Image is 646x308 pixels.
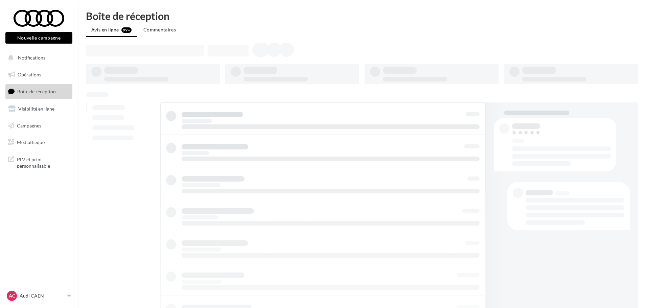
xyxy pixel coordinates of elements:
[4,152,74,172] a: PLV et print personnalisable
[17,89,56,94] span: Boîte de réception
[5,32,72,44] button: Nouvelle campagne
[86,11,638,21] div: Boîte de réception
[4,135,74,149] a: Médiathèque
[4,84,74,99] a: Boîte de réception
[18,55,45,61] span: Notifications
[5,289,72,302] a: AC Audi CAEN
[20,292,65,299] p: Audi CAEN
[17,139,45,145] span: Médiathèque
[18,72,41,77] span: Opérations
[4,51,71,65] button: Notifications
[4,102,74,116] a: Visibilité en ligne
[4,68,74,82] a: Opérations
[9,292,15,299] span: AC
[17,155,70,169] span: PLV et print personnalisable
[4,119,74,133] a: Campagnes
[18,106,54,112] span: Visibilité en ligne
[143,27,176,32] span: Commentaires
[17,122,41,128] span: Campagnes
